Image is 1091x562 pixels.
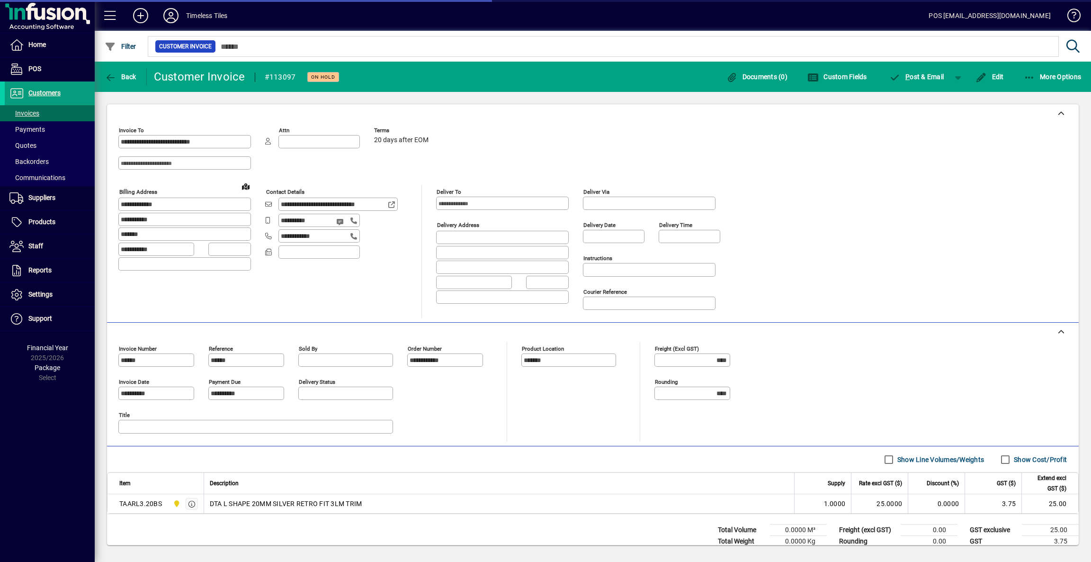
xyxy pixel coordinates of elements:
mat-label: Deliver via [583,189,609,195]
mat-label: Order number [408,345,442,352]
span: Documents (0) [726,73,787,81]
a: Invoices [5,105,95,121]
mat-label: Delivery time [659,222,692,228]
a: Communications [5,170,95,186]
button: Documents (0) [724,68,790,85]
span: Settings [28,290,53,298]
span: Package [35,364,60,372]
mat-label: Title [119,412,130,418]
span: Terms [374,127,431,134]
td: 0.0000 Kg [770,536,827,547]
mat-label: Delivery status [299,379,335,385]
span: Invoices [9,109,39,117]
td: Freight (excl GST) [834,525,901,536]
span: Products [28,218,55,226]
mat-label: Attn [279,127,289,134]
mat-label: Rounding [655,379,678,385]
mat-label: Sold by [299,345,317,352]
a: Settings [5,283,95,307]
a: View on map [238,179,253,194]
a: Payments [5,121,95,137]
span: Suppliers [28,194,55,201]
span: Customer Invoice [159,42,212,51]
a: Support [5,307,95,331]
a: Reports [5,259,95,282]
a: Quotes [5,137,95,154]
td: 0.0000 M³ [770,525,827,536]
span: Extend excl GST ($) [1028,473,1066,494]
button: Custom Fields [805,68,869,85]
mat-label: Reference [209,345,233,352]
span: Backorders [9,158,49,165]
span: Rate excl GST ($) [859,478,902,489]
button: Edit [973,68,1006,85]
span: Financial Year [27,344,68,352]
span: 1.0000 [824,499,846,508]
label: Show Cost/Profit [1012,455,1067,464]
button: Profile [156,7,186,24]
span: Reports [28,266,52,274]
span: GST ($) [997,478,1016,489]
td: 3.75 [1022,536,1079,547]
div: Timeless Tiles [186,8,227,23]
a: Backorders [5,154,95,170]
td: 25.00 [1022,525,1079,536]
span: Item [119,478,131,489]
mat-label: Product location [522,345,564,352]
button: Post & Email [885,68,949,85]
a: Products [5,210,95,234]
mat-label: Invoice number [119,345,157,352]
button: More Options [1021,68,1084,85]
span: Communications [9,174,65,181]
span: More Options [1024,73,1082,81]
span: Customers [28,89,61,97]
span: Quotes [9,142,36,149]
td: 25.00 [1021,494,1078,513]
div: TAARL3.20BS [119,499,162,508]
div: #113097 [265,70,296,85]
span: POS [28,65,41,73]
mat-label: Invoice date [119,379,149,385]
span: Payments [9,126,45,133]
mat-label: Delivery date [583,222,616,228]
td: Rounding [834,536,901,547]
div: POS [EMAIL_ADDRESS][DOMAIN_NAME] [929,8,1051,23]
a: Knowledge Base [1060,2,1079,33]
mat-label: Freight (excl GST) [655,345,699,352]
a: Home [5,33,95,57]
span: Dunedin [170,499,181,509]
mat-label: Instructions [583,255,612,262]
a: Suppliers [5,186,95,210]
mat-label: Deliver To [437,189,461,195]
td: Total Volume [713,525,770,536]
button: Send SMS [330,210,352,233]
span: 20 days after EOM [374,136,429,144]
span: P [905,73,910,81]
span: Discount (%) [927,478,959,489]
span: Custom Fields [807,73,867,81]
span: Back [105,73,136,81]
td: Total Weight [713,536,770,547]
span: Filter [105,43,136,50]
td: 0.00 [901,525,957,536]
div: Customer Invoice [154,69,245,84]
span: Supply [828,478,845,489]
td: 0.0000 [908,494,965,513]
span: Edit [975,73,1004,81]
div: 25.0000 [857,499,902,508]
a: POS [5,57,95,81]
mat-label: Payment due [209,379,241,385]
span: Description [210,478,239,489]
span: Home [28,41,46,48]
td: GST exclusive [965,525,1022,536]
span: On hold [311,74,335,80]
mat-label: Invoice To [119,127,144,134]
button: Add [125,7,156,24]
span: ost & Email [889,73,944,81]
mat-label: Courier Reference [583,289,627,295]
button: Back [102,68,139,85]
a: Staff [5,235,95,258]
td: 0.00 [901,536,957,547]
span: Staff [28,242,43,250]
span: Support [28,315,52,322]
